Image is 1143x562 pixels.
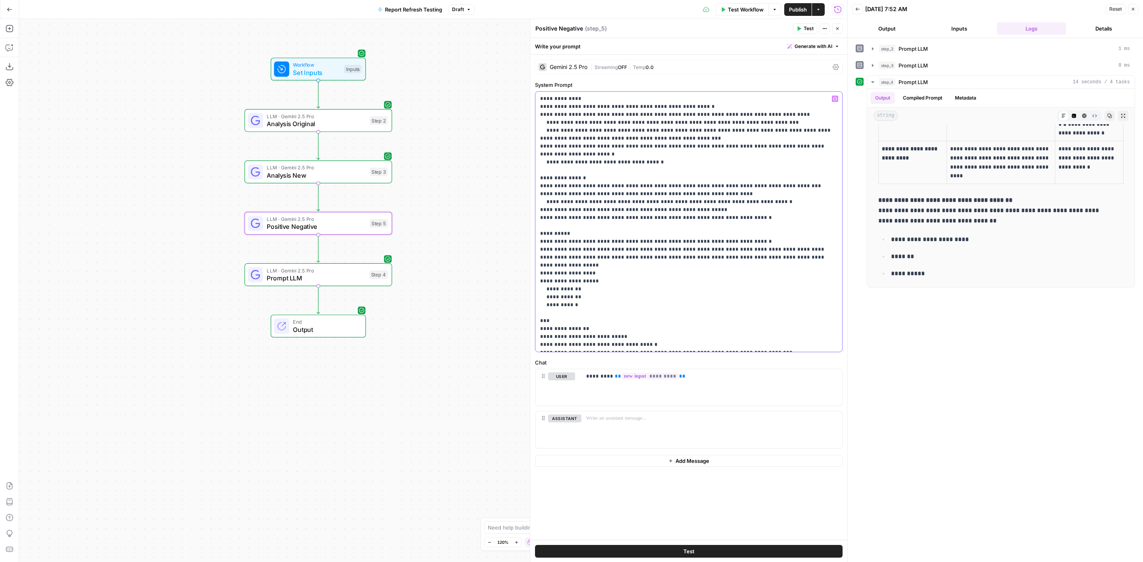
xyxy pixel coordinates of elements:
[550,64,587,70] div: Gemini 2.5 Pro
[535,369,575,406] div: user
[795,43,832,50] span: Generate with AI
[293,325,358,334] span: Output
[1069,22,1138,35] button: Details
[870,92,895,104] button: Output
[804,25,814,32] span: Test
[535,455,843,467] button: Add Message
[548,372,575,380] button: user
[267,273,365,283] span: Prompt LLM
[535,411,575,448] div: assistant
[267,215,366,223] span: LLM · Gemini 2.5 Pro
[852,22,922,35] button: Output
[1118,62,1130,69] span: 0 ms
[867,76,1135,88] button: 14 seconds / 4 tasks
[293,68,340,77] span: Set Inputs
[267,119,366,129] span: Analysis Original
[591,63,595,71] span: |
[784,41,843,52] button: Generate with AI
[585,25,607,33] span: ( step_5 )
[317,132,319,159] g: Edge from step_2 to step_3
[293,61,340,69] span: Workflow
[950,92,981,104] button: Metadata
[344,65,362,73] div: Inputs
[244,315,392,338] div: EndOutput
[925,22,994,35] button: Inputs
[1118,45,1130,52] span: 1 ms
[535,545,843,558] button: Test
[595,64,618,70] span: Streaming
[370,116,388,125] div: Step 2
[1073,79,1130,86] span: 14 seconds / 4 tasks
[899,61,928,69] span: Prompt LLM
[899,45,928,53] span: Prompt LLM
[267,171,366,180] span: Analysis New
[293,318,358,326] span: End
[867,59,1135,72] button: 0 ms
[244,58,392,81] div: WorkflowSet InputsInputs
[244,109,392,132] div: LLM · Gemini 2.5 ProAnalysis OriginalStep 2
[370,219,388,228] div: Step 5
[627,63,633,71] span: |
[1106,4,1126,14] button: Reset
[535,359,843,366] label: Chat
[244,212,392,235] div: LLM · Gemini 2.5 ProPositive NegativeStep 5
[793,23,817,34] button: Test
[448,4,475,15] button: Draft
[452,6,464,13] span: Draft
[879,45,895,53] span: step_2
[899,78,928,86] span: Prompt LLM
[548,414,581,422] button: assistant
[244,161,392,184] div: LLM · Gemini 2.5 ProAnalysis NewStep 3
[675,457,709,465] span: Add Message
[373,3,447,16] button: Report Refresh Testing
[728,6,764,13] span: Test Workflow
[618,64,627,70] span: OFF
[683,547,695,555] span: Test
[874,111,898,121] span: string
[879,61,895,69] span: step_3
[530,38,847,54] div: Write your prompt
[646,64,654,70] span: 0.0
[267,267,365,274] span: LLM · Gemini 2.5 Pro
[370,168,388,176] div: Step 3
[385,6,442,13] span: Report Refresh Testing
[244,263,392,286] div: LLM · Gemini 2.5 ProPrompt LLMStep 4
[633,64,646,70] span: Temp
[317,80,319,108] g: Edge from start to step_2
[789,6,807,13] span: Publish
[716,3,768,16] button: Test Workflow
[784,3,812,16] button: Publish
[535,25,583,33] textarea: Positive Negative
[997,22,1066,35] button: Logs
[317,286,319,314] g: Edge from step_4 to end
[369,270,388,279] div: Step 4
[879,78,895,86] span: step_4
[867,89,1135,287] div: 14 seconds / 4 tasks
[267,164,366,171] span: LLM · Gemini 2.5 Pro
[898,92,947,104] button: Compiled Prompt
[267,222,366,231] span: Positive Negative
[535,81,843,89] label: System Prompt
[497,539,508,545] span: 120%
[317,183,319,211] g: Edge from step_3 to step_5
[1109,6,1122,13] span: Reset
[867,42,1135,55] button: 1 ms
[267,112,366,120] span: LLM · Gemini 2.5 Pro
[317,234,319,262] g: Edge from step_5 to step_4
